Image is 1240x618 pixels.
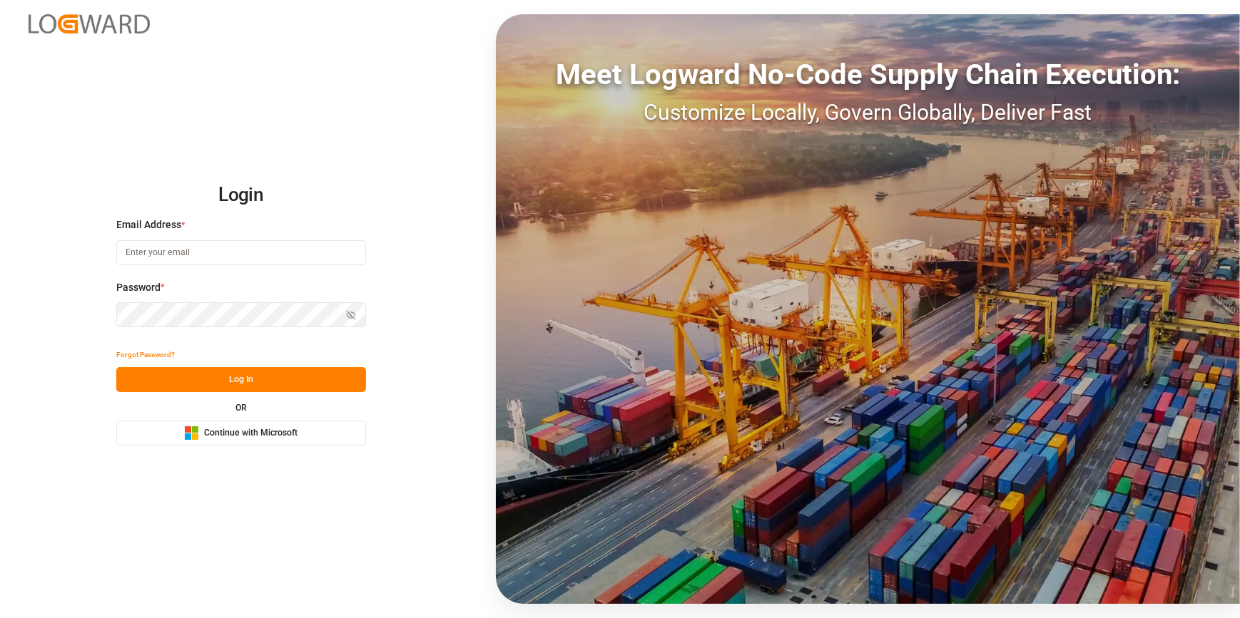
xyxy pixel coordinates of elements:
[116,217,181,232] span: Email Address
[116,280,161,295] span: Password
[116,172,366,218] h2: Login
[496,96,1240,128] div: Customize Locally, Govern Globally, Deliver Fast
[235,403,247,412] small: OR
[496,53,1240,96] div: Meet Logward No-Code Supply Chain Execution:
[204,427,298,440] span: Continue with Microsoft
[116,421,366,446] button: Continue with Microsoft
[116,367,366,392] button: Log In
[29,14,150,34] img: Logward_new_orange.png
[116,240,366,265] input: Enter your email
[116,342,175,367] button: Forgot Password?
